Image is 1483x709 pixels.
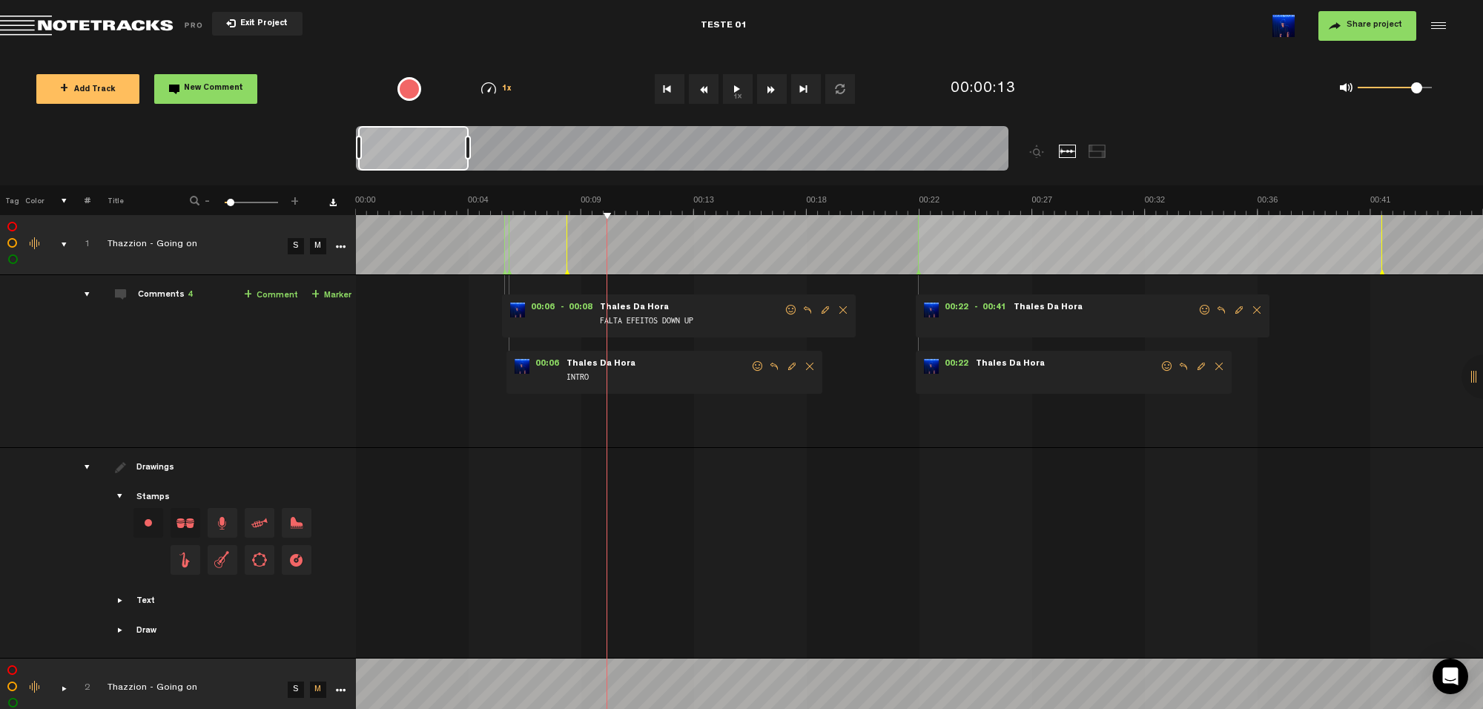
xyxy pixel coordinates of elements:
span: Thales Da Hora [1012,303,1084,313]
span: Thales Da Hora [565,359,637,369]
a: Comment [244,287,298,304]
img: ACg8ocJUT6kV_waIMCisfa33qoNl97Z1ANGPeJTI6SDXkWqbpxMpHoQ=s96-c [510,303,525,317]
a: Download comments [329,199,337,206]
div: Drawings [136,462,177,475]
span: FALTA EFEITOS DOWN UP [598,314,784,331]
a: Marker [311,287,351,304]
span: Share project [1347,21,1402,30]
span: + [60,83,68,95]
span: + [311,289,320,301]
div: TESTE 01 [483,7,965,44]
span: Reply to comment [765,361,783,372]
th: Title [90,185,170,215]
div: Open Intercom Messenger [1433,659,1468,694]
div: Change stamp color.To change the color of an existing stamp, select the stamp on the right and th... [133,508,163,538]
td: Click to edit the title Thazzion - Going on [90,215,283,275]
span: 4 [188,291,193,300]
div: Comments [138,289,193,302]
span: + [289,194,301,203]
div: Click to change the order number [70,682,93,696]
span: Showcase text [115,595,127,607]
div: Stamps [136,492,170,504]
span: 00:06 [525,303,561,317]
a: M [310,238,326,254]
div: comments, stamps & drawings [47,237,70,252]
span: Reply to comment [1175,361,1192,372]
td: Change the color of the waveform [22,215,44,275]
a: M [310,682,326,698]
span: Drag and drop a stamp [245,545,274,575]
span: 00:22 [939,359,974,374]
button: Fast Forward [757,74,787,104]
span: Drag and drop a stamp [208,508,237,538]
img: ACg8ocJUT6kV_waIMCisfa33qoNl97Z1ANGPeJTI6SDXkWqbpxMpHoQ=s96-c [1272,15,1295,37]
span: Thales Da Hora [598,303,670,313]
span: Delete comment [834,305,852,315]
div: Click to edit the title [108,682,300,696]
span: Drag and drop a stamp [171,508,200,538]
div: Text [136,596,155,608]
span: New Comment [184,85,243,93]
span: Showcase draw menu [115,624,127,636]
a: More [333,239,347,252]
span: Exit Project [236,20,288,28]
td: Click to change the order number 1 [67,215,90,275]
span: Delete comment [1248,305,1266,315]
span: - 00:41 [974,303,1012,317]
button: Loop [825,74,855,104]
a: S [288,238,304,254]
td: drawings [67,448,90,659]
div: Click to change the order number [70,238,93,252]
span: 00:22 [939,303,974,317]
div: TESTE 01 [701,7,747,44]
span: Reply to comment [1212,305,1230,315]
div: {{ tooltip_message }} [397,77,421,101]
th: Color [22,185,44,215]
div: comments, stamps & drawings [47,681,70,696]
img: speedometer.svg [481,82,496,94]
span: - [202,194,214,203]
button: Go to beginning [655,74,684,104]
img: ACg8ocJUT6kV_waIMCisfa33qoNl97Z1ANGPeJTI6SDXkWqbpxMpHoQ=s96-c [924,303,939,317]
span: Drag and drop a stamp [208,545,237,575]
div: comments [70,287,93,302]
span: Drag and drop a stamp [245,508,274,538]
th: # [67,185,90,215]
span: Showcase stamps [115,491,127,503]
span: + [244,289,252,301]
span: Drag and drop a stamp [282,545,311,575]
span: Drag and drop a stamp [171,545,200,575]
div: Change the color of the waveform [24,681,47,694]
span: Reply to comment [799,305,816,315]
span: Drag and drop a stamp [282,508,311,538]
span: Thales Da Hora [974,359,1046,369]
button: New Comment [154,74,257,104]
img: ACg8ocJUT6kV_waIMCisfa33qoNl97Z1ANGPeJTI6SDXkWqbpxMpHoQ=s96-c [924,359,939,374]
button: Exit Project [212,12,303,36]
span: INTRO [565,371,750,387]
span: Edit comment [1192,361,1210,372]
div: Draw [136,625,156,638]
div: 00:00:13 [951,79,1016,100]
span: Delete comment [801,361,819,372]
button: 1x [723,74,753,104]
span: 00:06 [529,359,565,374]
span: Delete comment [1210,361,1228,372]
span: Add Track [60,86,116,94]
div: Click to edit the title [108,238,300,253]
span: Edit comment [816,305,834,315]
span: Edit comment [783,361,801,372]
a: S [288,682,304,698]
span: 1x [502,85,512,93]
span: Edit comment [1230,305,1248,315]
span: - 00:08 [561,303,598,317]
button: Share project [1318,11,1416,41]
div: drawings [70,460,93,475]
button: +Add Track [36,74,139,104]
div: 1x [458,82,535,95]
div: Change the color of the waveform [24,237,47,251]
button: Go to end [791,74,821,104]
td: comments [67,275,90,448]
button: Rewind [689,74,719,104]
td: comments, stamps & drawings [44,215,67,275]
